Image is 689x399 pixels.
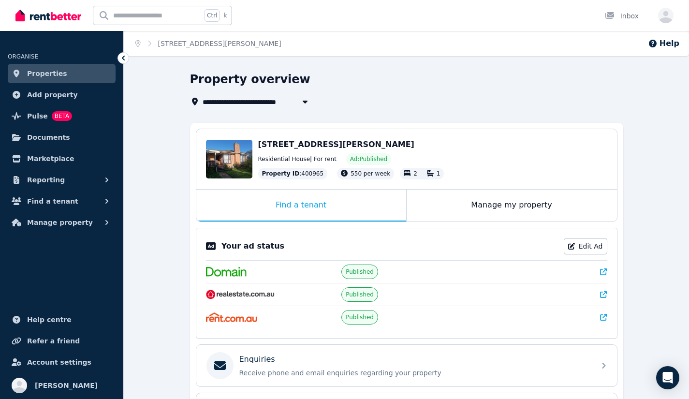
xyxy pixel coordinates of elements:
img: RealEstate.com.au [206,290,275,299]
span: Documents [27,132,70,143]
span: 2 [413,170,417,177]
a: Properties [8,64,116,83]
span: Published [346,291,374,298]
span: Ctrl [205,9,220,22]
span: Ad: Published [350,155,387,163]
span: Add property [27,89,78,101]
nav: Breadcrumb [124,31,293,56]
a: Marketplace [8,149,116,168]
span: Properties [27,68,67,79]
a: Add property [8,85,116,104]
button: Manage property [8,213,116,232]
span: Marketplace [27,153,74,164]
a: EnquiriesReceive phone and email enquiries regarding your property [196,345,617,386]
img: Rent.com.au [206,312,258,322]
span: Reporting [27,174,65,186]
a: Help centre [8,310,116,329]
span: k [223,12,227,19]
a: PulseBETA [8,106,116,126]
span: Published [346,313,374,321]
span: Account settings [27,356,91,368]
a: Refer a friend [8,331,116,351]
span: Help centre [27,314,72,325]
img: RentBetter [15,8,81,23]
span: Pulse [27,110,48,122]
span: ORGANISE [8,53,38,60]
img: Domain.com.au [206,267,247,277]
span: 550 per week [351,170,390,177]
a: Documents [8,128,116,147]
span: Residential House | For rent [258,155,337,163]
button: Reporting [8,170,116,190]
div: : 400965 [258,168,328,179]
span: Manage property [27,217,93,228]
p: Enquiries [239,354,275,365]
span: Find a tenant [27,195,78,207]
span: Property ID [262,170,300,177]
span: Refer a friend [27,335,80,347]
button: Find a tenant [8,192,116,211]
div: Open Intercom Messenger [656,366,679,389]
a: Edit Ad [564,238,607,254]
button: Help [648,38,679,49]
div: Inbox [605,11,639,21]
p: Receive phone and email enquiries regarding your property [239,368,589,378]
span: Published [346,268,374,276]
span: 1 [437,170,440,177]
div: Manage my property [407,190,617,222]
span: [STREET_ADDRESS][PERSON_NAME] [258,140,414,149]
a: [STREET_ADDRESS][PERSON_NAME] [158,40,281,47]
span: [PERSON_NAME] [35,380,98,391]
div: Find a tenant [196,190,406,222]
a: Account settings [8,353,116,372]
span: BETA [52,111,72,121]
p: Your ad status [221,240,284,252]
h1: Property overview [190,72,310,87]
